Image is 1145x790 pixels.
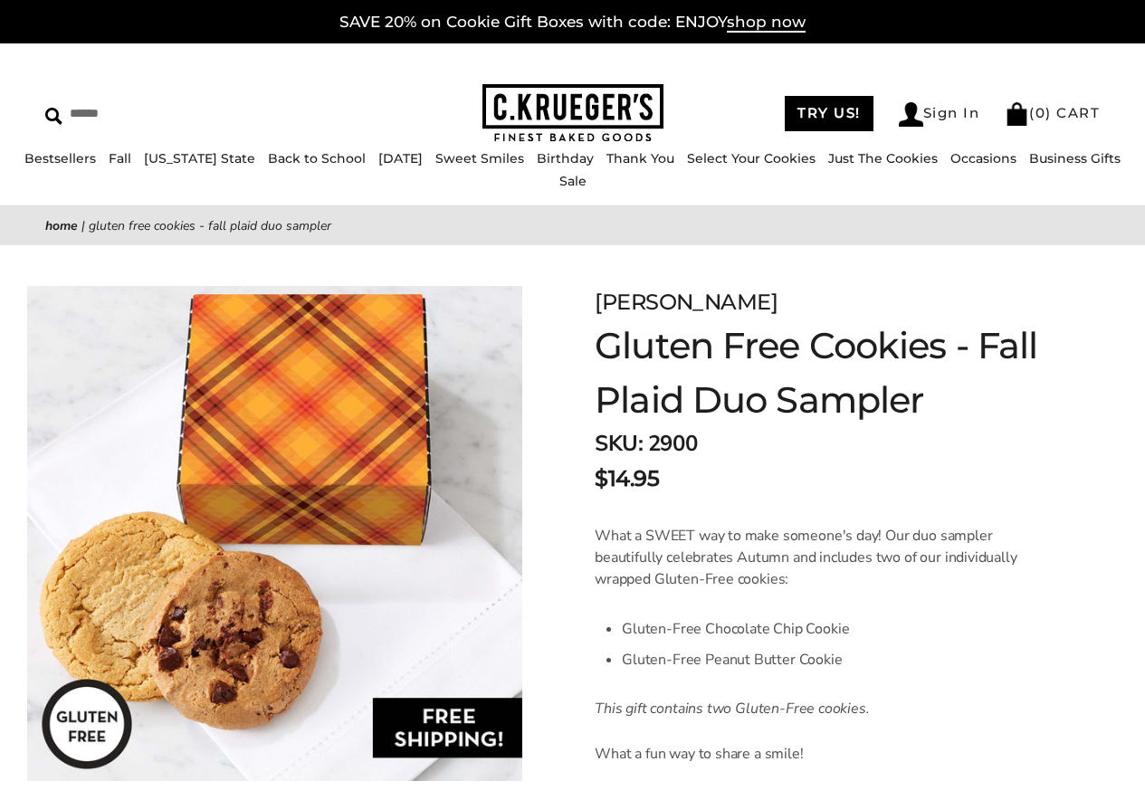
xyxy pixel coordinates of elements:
[595,526,1016,589] span: What a SWEET way to make someone's day! Our duo sampler beautifully celebrates Autumn and include...
[1005,102,1029,126] img: Bag
[828,150,938,167] a: Just The Cookies
[899,102,980,127] a: Sign In
[648,429,697,458] span: 2900
[45,217,78,234] a: Home
[89,217,331,234] span: Gluten Free Cookies - Fall Plaid Duo Sampler
[24,150,96,167] a: Bestsellers
[482,84,663,143] img: C.KRUEGER'S
[109,150,131,167] a: Fall
[595,699,869,719] em: This gift contains two Gluten-Free cookies.
[950,150,1016,167] a: Occasions
[595,743,1054,765] p: What a fun way to share a smile!
[595,429,643,458] strong: SKU:
[595,462,659,495] span: $14.95
[435,150,524,167] a: Sweet Smiles
[727,13,806,33] span: shop now
[268,150,366,167] a: Back to School
[45,215,1100,236] nav: breadcrumbs
[27,286,522,781] img: Gluten Free Cookies - Fall Plaid Duo Sampler
[899,102,923,127] img: Account
[378,150,423,167] a: [DATE]
[595,319,1054,427] h1: Gluten Free Cookies - Fall Plaid Duo Sampler
[537,150,594,167] a: Birthday
[785,96,873,131] a: TRY US!
[606,150,674,167] a: Thank You
[687,150,816,167] a: Select Your Cookies
[144,150,255,167] a: [US_STATE] State
[595,286,1054,319] div: [PERSON_NAME]
[559,173,587,189] a: Sale
[1029,150,1121,167] a: Business Gifts
[45,108,62,125] img: Search
[81,217,85,234] span: |
[339,13,806,33] a: SAVE 20% on Cookie Gift Boxes with code: ENJOYshop now
[1005,104,1100,121] a: (0) CART
[622,614,1054,644] li: Gluten-Free Chocolate Chip Cookie
[1035,104,1046,121] span: 0
[45,100,287,128] input: Search
[622,644,1054,675] li: Gluten-Free Peanut Butter Cookie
